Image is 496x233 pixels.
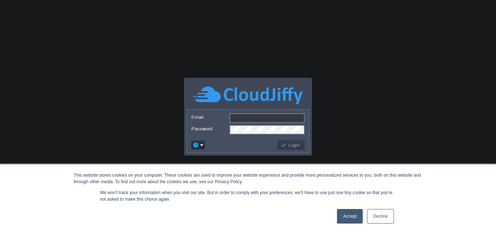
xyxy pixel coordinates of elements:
[281,142,302,148] button: Login
[191,125,229,133] label: Password:
[74,172,422,185] div: This website stores cookies on your computer. These cookies are used to improve your website expe...
[100,189,396,202] p: We won't track your information when you visit our site. But in order to comply with your prefere...
[367,209,394,224] a: Decline
[337,209,363,224] a: Accept
[194,85,302,105] img: CloudJiffy
[191,113,229,121] label: Email:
